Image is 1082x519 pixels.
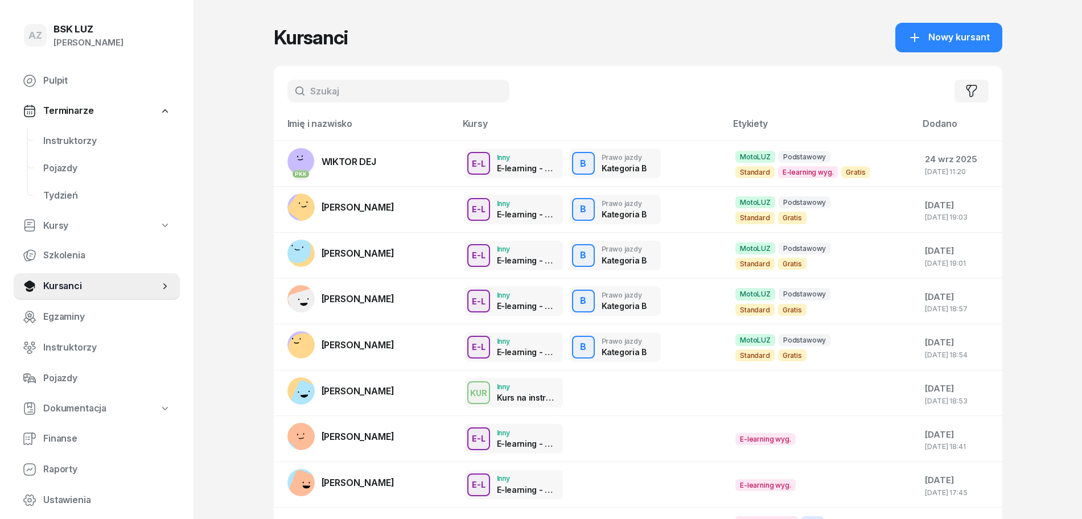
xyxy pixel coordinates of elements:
[467,427,490,450] button: E-L
[925,489,993,496] div: [DATE] 17:45
[467,294,490,308] div: E-L
[466,386,492,400] div: KUR
[572,198,595,221] button: B
[467,290,490,312] button: E-L
[287,148,376,175] a: PKKWIKTOR DEJ
[43,462,171,477] span: Raporty
[34,182,180,209] a: Tydzień
[497,256,556,265] div: E-learning - 90 dni
[497,301,556,311] div: E-learning - 90 dni
[925,305,993,312] div: [DATE] 18:57
[925,335,993,350] div: [DATE]
[14,213,180,239] a: Kursy
[925,213,993,221] div: [DATE] 19:03
[497,347,556,357] div: E-learning - 90 dni
[916,116,1002,141] th: Dodano
[287,469,394,496] a: [PERSON_NAME]
[456,116,727,141] th: Kursy
[467,152,490,175] button: E-L
[322,477,394,488] span: [PERSON_NAME]
[572,290,595,312] button: B
[467,198,490,221] button: E-L
[735,349,775,361] span: Standard
[925,244,993,258] div: [DATE]
[467,156,490,171] div: E-L
[735,288,775,300] span: MotoLUZ
[925,152,993,167] div: 24 wrz 2025
[925,259,993,267] div: [DATE] 19:01
[575,200,591,219] div: B
[497,393,556,402] div: Kurs na instruktora
[34,155,180,182] a: Pojazdy
[602,245,647,253] div: Prawo jazdy
[602,291,647,299] div: Prawo jazdy
[322,248,394,259] span: [PERSON_NAME]
[322,293,394,304] span: [PERSON_NAME]
[14,396,180,422] a: Dokumentacja
[14,303,180,331] a: Egzaminy
[575,246,591,265] div: B
[497,429,556,436] div: Inny
[14,425,180,452] a: Finanse
[497,475,556,482] div: Inny
[43,188,171,203] span: Tydzień
[925,351,993,359] div: [DATE] 18:54
[14,487,180,514] a: Ustawienia
[43,493,171,508] span: Ustawienia
[14,365,180,392] a: Pojazdy
[497,383,556,390] div: Inny
[43,279,159,294] span: Kursanci
[572,152,595,175] button: B
[43,340,171,355] span: Instruktorzy
[602,337,647,345] div: Prawo jazdy
[43,161,171,176] span: Pojazdy
[43,310,171,324] span: Egzaminy
[43,219,68,233] span: Kursy
[14,456,180,483] a: Raporty
[14,334,180,361] a: Instruktorzy
[497,245,556,253] div: Inny
[497,439,556,448] div: E-learning - 90 dni
[43,431,171,446] span: Finanse
[925,168,993,175] div: [DATE] 11:20
[322,431,394,442] span: [PERSON_NAME]
[575,154,591,174] div: B
[735,258,775,270] span: Standard
[287,285,394,312] a: [PERSON_NAME]
[467,202,490,216] div: E-L
[467,381,490,404] button: KUR
[467,473,490,496] button: E-L
[467,248,490,262] div: E-L
[14,273,180,300] a: Kursanci
[735,196,775,208] span: MotoLUZ
[287,377,394,405] a: [PERSON_NAME]
[43,104,93,118] span: Terminarze
[54,35,124,50] div: [PERSON_NAME]
[293,170,309,178] div: PKK
[497,200,556,207] div: Inny
[925,381,993,396] div: [DATE]
[735,151,775,163] span: MotoLUZ
[287,80,509,102] input: Szukaj
[779,196,830,208] span: Podstawowy
[778,258,807,270] span: Gratis
[322,201,394,213] span: [PERSON_NAME]
[287,193,394,221] a: [PERSON_NAME]
[497,154,556,161] div: Inny
[735,433,796,445] span: E-learning wyg.
[726,116,916,141] th: Etykiety
[735,166,775,178] span: Standard
[287,240,394,267] a: [PERSON_NAME]
[735,334,775,346] span: MotoLUZ
[575,291,591,311] div: B
[322,339,394,351] span: [PERSON_NAME]
[778,212,807,224] span: Gratis
[497,337,556,345] div: Inny
[925,290,993,304] div: [DATE]
[14,67,180,94] a: Pulpit
[841,166,870,178] span: Gratis
[575,337,591,357] div: B
[287,331,394,359] a: [PERSON_NAME]
[322,385,394,397] span: [PERSON_NAME]
[602,347,647,357] div: Kategoria B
